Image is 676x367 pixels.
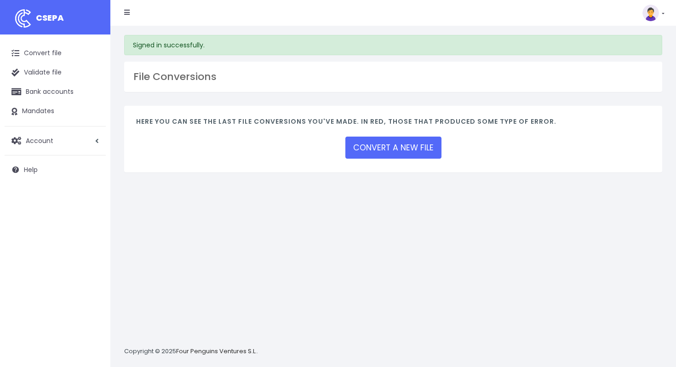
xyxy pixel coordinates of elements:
a: Bank accounts [5,82,106,102]
a: Validate file [5,63,106,82]
span: Help [24,165,38,174]
a: Help [5,160,106,179]
img: logo [11,7,34,30]
span: Account [26,136,53,145]
div: Signed in successfully. [124,35,662,55]
a: Account [5,131,106,150]
span: CSEPA [36,12,64,23]
a: Four Penguins Ventures S.L. [176,347,257,356]
img: profile [642,5,659,21]
h4: Here you can see the last file conversions you've made. In red, those that produced some type of ... [136,118,650,130]
a: Mandates [5,102,106,121]
a: CONVERT A NEW FILE [345,137,441,159]
h3: File Conversions [133,71,653,83]
p: Copyright © 2025 . [124,347,258,356]
a: Convert file [5,44,106,63]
